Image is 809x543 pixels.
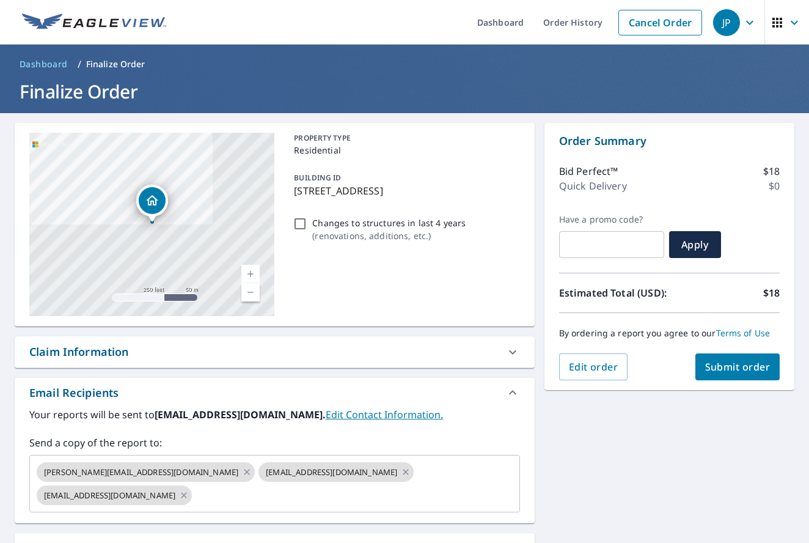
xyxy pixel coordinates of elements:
[294,183,514,198] p: [STREET_ADDRESS]
[15,378,535,407] div: Email Recipients
[294,144,514,157] p: Residential
[37,486,192,505] div: [EMAIL_ADDRESS][DOMAIN_NAME]
[312,229,466,242] p: ( renovations, additions, etc. )
[559,164,618,179] p: Bid Perfect™
[22,13,166,32] img: EV Logo
[20,58,68,70] span: Dashboard
[763,164,780,179] p: $18
[29,435,520,450] label: Send a copy of the report to:
[559,179,627,193] p: Quick Delivery
[37,490,183,501] span: [EMAIL_ADDRESS][DOMAIN_NAME]
[15,79,794,104] h1: Finalize Order
[29,385,119,401] div: Email Recipients
[37,467,246,478] span: [PERSON_NAME][EMAIL_ADDRESS][DOMAIN_NAME]
[241,283,260,301] a: Current Level 17, Zoom Out
[559,133,780,149] p: Order Summary
[559,353,628,380] button: Edit order
[705,360,771,374] span: Submit order
[78,57,81,72] li: /
[258,462,414,482] div: [EMAIL_ADDRESS][DOMAIN_NAME]
[37,462,255,482] div: [PERSON_NAME][EMAIL_ADDRESS][DOMAIN_NAME]
[29,407,520,422] label: Your reports will be sent to
[294,172,341,183] p: BUILDING ID
[559,328,780,339] p: By ordering a report you agree to our
[763,286,780,300] p: $18
[136,185,168,223] div: Dropped pin, building 1, Residential property, 19053 Brentwood Dr Bloomington, IL 61705
[258,467,405,478] span: [EMAIL_ADDRESS][DOMAIN_NAME]
[29,344,129,360] div: Claim Information
[241,265,260,283] a: Current Level 17, Zoom In
[559,286,670,300] p: Estimated Total (USD):
[86,58,145,70] p: Finalize Order
[769,179,780,193] p: $0
[326,408,443,421] a: EditContactInfo
[559,214,664,225] label: Have a promo code?
[695,353,780,380] button: Submit order
[15,336,535,368] div: Claim Information
[569,360,618,374] span: Edit order
[716,327,771,339] a: Terms of Use
[294,133,514,144] p: PROPERTY TYPE
[679,238,711,251] span: Apply
[15,54,794,74] nav: breadcrumb
[312,216,466,229] p: Changes to structures in last 4 years
[618,10,702,35] a: Cancel Order
[669,231,721,258] button: Apply
[15,54,73,74] a: Dashboard
[713,9,740,36] div: JP
[155,408,326,421] b: [EMAIL_ADDRESS][DOMAIN_NAME].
